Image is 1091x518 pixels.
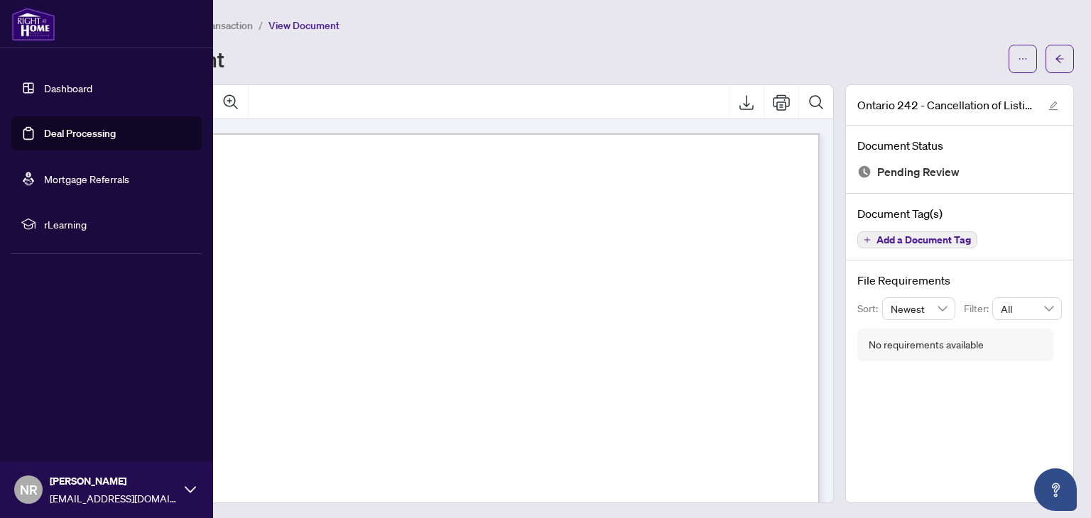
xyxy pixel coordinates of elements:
[864,236,871,243] span: plus
[44,172,129,185] a: Mortgage Referrals
[1055,54,1065,64] span: arrow-left
[259,17,263,33] li: /
[869,337,984,353] div: No requirements available
[44,216,192,232] span: rLearning
[177,19,253,32] span: View Transaction
[1018,54,1028,64] span: ellipsis
[50,473,178,489] span: [PERSON_NAME]
[1034,468,1077,511] button: Open asap
[857,137,1062,154] h4: Document Status
[11,7,55,41] img: logo
[857,205,1062,222] h4: Document Tag(s)
[1048,101,1058,111] span: edit
[44,127,116,140] a: Deal Processing
[50,490,178,506] span: [EMAIL_ADDRESS][DOMAIN_NAME]
[857,165,872,179] img: Document Status
[857,272,1062,289] h4: File Requirements
[857,97,1035,114] span: Ontario 242 - Cancellation of Listing Agreement Authority to Offer for Sale 4 EXECUTED.pdf
[268,19,340,32] span: View Document
[876,235,971,245] span: Add a Document Tag
[857,301,882,316] p: Sort:
[44,82,92,94] a: Dashboard
[857,231,977,248] button: Add a Document Tag
[1001,298,1053,319] span: All
[891,298,948,319] span: Newest
[20,480,38,500] span: NR
[877,162,960,182] span: Pending Review
[964,301,992,316] p: Filter:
